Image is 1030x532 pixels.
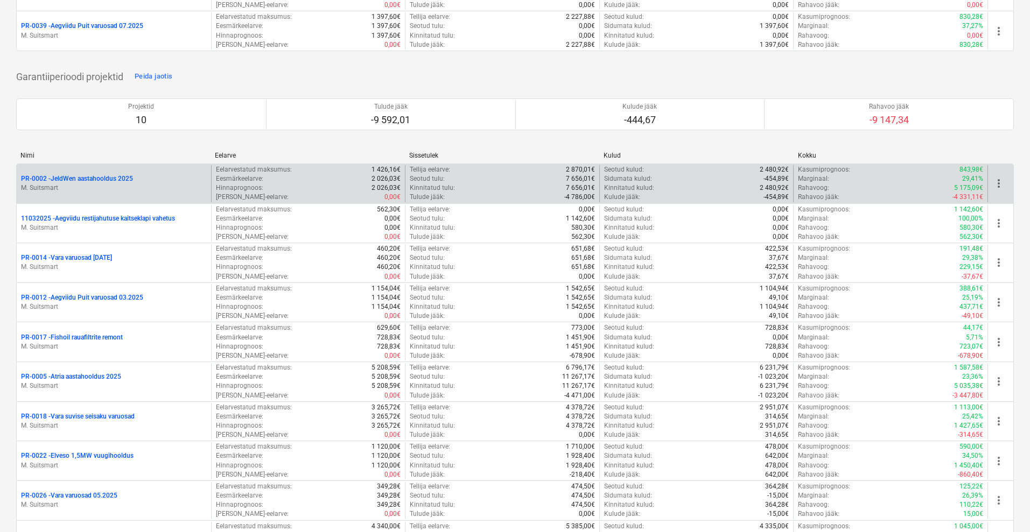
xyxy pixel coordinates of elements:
[410,193,445,202] p: Tulude jääk :
[604,205,644,214] p: Seotud kulud :
[962,372,983,381] p: 23,36%
[372,31,401,40] p: 1 397,60€
[798,363,850,372] p: Kasumiprognoos :
[773,1,789,10] p: 0,00€
[604,342,654,351] p: Kinnitatud kulud :
[566,284,595,293] p: 1 542,65€
[604,244,644,253] p: Seotud kulud :
[216,293,263,302] p: Eesmärkeelarve :
[566,342,595,351] p: 1 451,90€
[410,22,445,31] p: Seotud tulu :
[377,263,401,272] p: 460,20€
[571,323,595,332] p: 773,00€
[372,22,401,31] p: 1 397,60€
[798,183,829,193] p: Rahavoog :
[992,415,1005,428] span: more_vert
[21,31,207,40] p: M. Suitsmart
[132,68,175,86] button: Peida jaotis
[959,12,983,22] p: 830,28€
[21,412,207,430] div: PR-0018 -Vara suvise seisaku varuosadM. Suitsmart
[992,256,1005,269] span: more_vert
[769,293,789,302] p: 49,10€
[21,293,207,311] div: PR-0012 -Aegviidu Puit varuosad 03.2025M. Suitsmart
[769,311,789,321] p: 49,10€
[384,311,401,321] p: 0,00€
[410,391,445,400] p: Tulude jääk :
[384,272,401,281] p: 0,00€
[216,244,292,253] p: Eelarvestatud maksumus :
[566,403,595,412] p: 4 378,72€
[798,165,850,174] p: Kasumiprognoos :
[604,284,644,293] p: Seotud kulud :
[959,232,983,242] p: 562,30€
[372,165,401,174] p: 1 426,16€
[216,253,263,263] p: Eesmärkeelarve :
[566,40,595,49] p: 2 227,88€
[798,253,829,263] p: Marginaal :
[869,102,909,111] p: Rahavoo jääk
[579,1,595,10] p: 0,00€
[21,491,117,500] p: PR-0026 - Vara varuosad 05.2025
[604,323,644,332] p: Seotud kulud :
[773,351,789,360] p: 0,00€
[760,40,789,49] p: 1 397,60€
[798,381,829,391] p: Rahavoog :
[215,152,401,159] div: Eelarve
[962,311,983,321] p: -49,10€
[798,323,850,332] p: Kasumiprognoos :
[798,12,850,22] p: Kasumiprognoos :
[410,372,445,381] p: Seotud tulu :
[798,31,829,40] p: Rahavoog :
[604,372,652,381] p: Sidumata kulud :
[798,152,984,159] div: Kokku
[216,174,263,183] p: Eesmärkeelarve :
[992,336,1005,349] span: more_vert
[216,391,289,400] p: [PERSON_NAME]-eelarve :
[604,381,654,391] p: Kinnitatud kulud :
[216,223,263,232] p: Hinnaprognoos :
[604,193,640,202] p: Kulude jääk :
[409,152,595,159] div: Sissetulek
[410,284,450,293] p: Tellija eelarve :
[21,381,207,391] p: M. Suitsmart
[372,183,401,193] p: 2 026,03€
[21,491,207,509] div: PR-0026 -Vara varuosad 05.2025M. Suitsmart
[216,31,263,40] p: Hinnaprognoos :
[769,253,789,263] p: 37,67€
[216,372,263,381] p: Eesmärkeelarve :
[798,333,829,342] p: Marginaal :
[959,302,983,311] p: 437,71€
[410,223,455,232] p: Kinnitatud tulu :
[21,372,121,381] p: PR-0005 - Atria aastahooldus 2025
[571,223,595,232] p: 580,30€
[21,263,207,272] p: M. Suitsmart
[384,223,401,232] p: 0,00€
[21,183,207,193] p: M. Suitsmart
[773,223,789,232] p: 0,00€
[410,205,450,214] p: Tellija eelarve :
[128,102,154,111] p: Projektid
[566,333,595,342] p: 1 451,90€
[773,333,789,342] p: 0,00€
[959,284,983,293] p: 388,61€
[216,263,263,272] p: Hinnaprognoos :
[410,272,445,281] p: Tulude jääk :
[758,391,789,400] p: -1 023,20€
[21,333,207,351] div: PR-0017 -Fishoil rauafiltrite remontM. Suitsmart
[410,253,445,263] p: Seotud tulu :
[967,31,983,40] p: 0,00€
[372,412,401,421] p: 3 265,72€
[604,1,640,10] p: Kulude jääk :
[410,214,445,223] p: Seotud tulu :
[954,381,983,391] p: 5 035,38€
[377,253,401,263] p: 460,20€
[410,183,455,193] p: Kinnitatud tulu :
[760,22,789,31] p: 1 397,60€
[798,232,839,242] p: Rahavoo jääk :
[579,22,595,31] p: 0,00€
[798,284,850,293] p: Kasumiprognoos :
[967,1,983,10] p: 0,00€
[410,40,445,49] p: Tulude jääk :
[21,333,123,342] p: PR-0017 - Fishoil rauafiltrite remont
[579,272,595,281] p: 0,00€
